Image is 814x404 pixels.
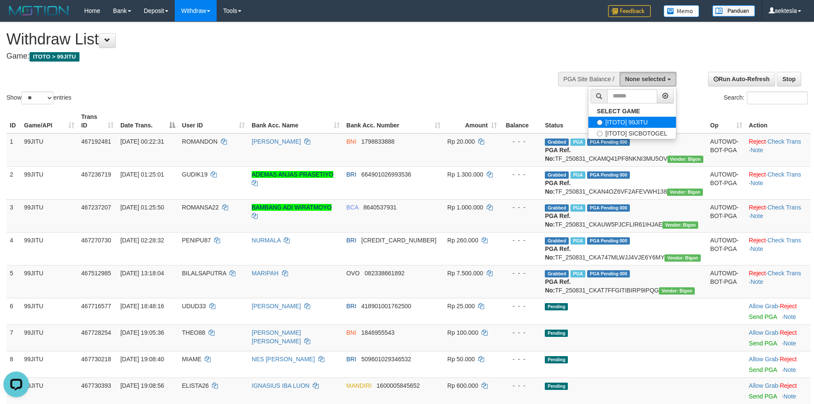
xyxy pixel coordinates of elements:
span: · [749,382,780,389]
td: · [746,298,811,324]
td: · [746,351,811,377]
span: Grabbed [545,270,569,277]
span: [DATE] 19:08:56 [120,382,164,389]
div: - - - [504,302,538,310]
b: PGA Ref. No: [545,278,570,294]
b: PGA Ref. No: [545,245,570,261]
a: [PERSON_NAME] [252,303,301,310]
div: - - - [504,269,538,277]
a: Check Trans [767,171,801,178]
a: [PERSON_NAME] [PERSON_NAME] [252,329,301,345]
a: Run Auto-Refresh [708,72,775,86]
td: 99JITU [21,166,78,199]
td: 2 [6,166,21,199]
span: Copy 1846955543 to clipboard [361,329,395,336]
a: IGNASIUS IBA LUON [252,382,309,389]
a: Send PGA [749,366,777,373]
td: 99JITU [21,265,78,298]
span: 467236719 [81,171,111,178]
span: [DATE] 13:18:04 [120,270,164,277]
td: TF_250831_CKAT7FFGITIBIRP9IPQG [541,265,707,298]
a: Check Trans [767,138,801,145]
span: PGA Pending [587,171,630,179]
div: - - - [504,381,538,390]
span: PGA Pending [587,237,630,245]
a: MARIPAH [252,270,279,277]
span: Marked by aekgtr [570,171,585,179]
span: BNI [347,329,356,336]
span: Rp 100.000 [447,329,478,336]
span: 467730218 [81,356,111,363]
span: THEO88 [182,329,205,336]
span: PGA Pending [587,204,630,212]
a: Reject [749,138,766,145]
span: · [749,329,780,336]
td: 99JITU [21,232,78,265]
a: NES [PERSON_NAME] [252,356,315,363]
span: Copy 509601029346532 to clipboard [361,356,411,363]
span: [DATE] 01:25:50 [120,204,164,211]
label: [ITOTO] 99JITU [588,117,676,128]
a: Reject [749,204,766,211]
a: Reject [749,270,766,277]
input: Search: [747,91,808,104]
span: [DATE] 19:05:36 [120,329,164,336]
th: ID [6,109,21,133]
span: PGA Pending [587,139,630,146]
span: Rp 50.000 [447,356,475,363]
span: 467512985 [81,270,111,277]
input: [ITOTO] SICBOTOGEL [597,131,602,136]
span: Rp 7.500.000 [447,270,483,277]
a: ADEMAS ANJAS PRASETIYO [252,171,333,178]
td: TF_250831_CKAMQ41PF8NKNI3MU5OV [541,133,707,167]
span: Pending [545,356,568,363]
th: Trans ID: activate to sort column ascending [78,109,117,133]
a: Check Trans [767,270,801,277]
span: 467730393 [81,382,111,389]
a: Allow Grab [749,303,778,310]
span: Vendor URL: https://checkout31.1velocity.biz [667,189,703,196]
span: Copy 109901069738507 to clipboard [361,237,437,244]
span: Rp 1.000.000 [447,204,483,211]
a: Note [784,366,796,373]
span: Grabbed [545,204,569,212]
span: Pending [545,383,568,390]
a: Note [750,278,763,285]
td: 4 [6,232,21,265]
span: [DATE] 01:25:01 [120,171,164,178]
span: Marked by aeksupra [570,270,585,277]
a: NURMALA [252,237,281,244]
span: [DATE] 02:28:32 [120,237,164,244]
td: 99JITU [21,199,78,232]
b: PGA Ref. No: [545,147,570,162]
span: Rp 260.000 [447,237,478,244]
span: 467237207 [81,204,111,211]
span: Grabbed [545,237,569,245]
th: Game/API: activate to sort column ascending [21,109,78,133]
div: - - - [504,170,538,179]
span: BRI [347,237,356,244]
th: Date Trans.: activate to sort column descending [117,109,179,133]
img: Feedback.jpg [608,5,651,17]
span: ROMANSA22 [182,204,219,211]
b: PGA Ref. No: [545,212,570,228]
span: 467270730 [81,237,111,244]
th: Amount: activate to sort column ascending [444,109,501,133]
span: Copy 1600005845652 to clipboard [376,382,420,389]
span: UDUD33 [182,303,206,310]
td: · [746,324,811,351]
button: Open LiveChat chat widget [3,3,29,29]
td: AUTOWD-BOT-PGA [707,199,746,232]
input: [ITOTO] 99JITU [597,120,602,125]
span: ITOTO > 99JITU [29,52,79,62]
td: AUTOWD-BOT-PGA [707,166,746,199]
span: MIAME [182,356,202,363]
td: · · [746,232,811,265]
span: Rp 600.000 [447,382,478,389]
label: [ITOTO] SICBOTOGEL [588,128,676,139]
span: BILALSAPUTRA [182,270,226,277]
th: Balance [500,109,541,133]
td: TF_250831_CKA747MLWJJ4VJE6Y6MY [541,232,707,265]
td: 8 [6,351,21,377]
span: Vendor URL: https://checkout31.1velocity.biz [667,156,703,163]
